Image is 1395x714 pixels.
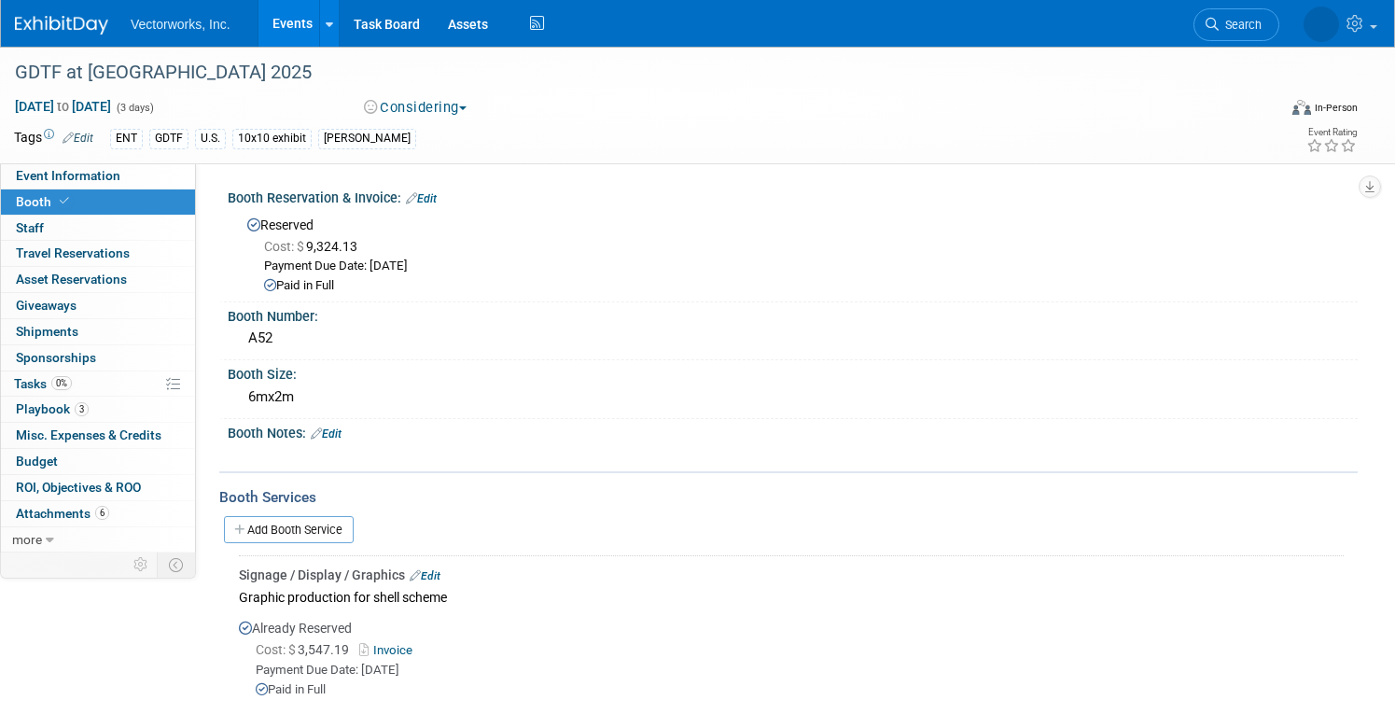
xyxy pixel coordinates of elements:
span: Tasks [14,376,72,391]
div: A52 [242,324,1344,353]
span: Cost: $ [256,642,298,657]
div: ENT [110,129,143,148]
a: Travel Reservations [1,241,195,266]
span: 3 [75,402,89,416]
span: Budget [16,454,58,469]
span: Vectorworks, Inc. [131,17,230,32]
div: GDTF at [GEOGRAPHIC_DATA] 2025 [8,56,1244,90]
div: Booth Size: [228,360,1358,384]
a: Search [1193,8,1279,41]
span: Sponsorships [16,350,96,365]
div: Event Rating [1306,128,1357,137]
a: Edit [406,192,437,205]
span: Search [1219,18,1262,32]
a: Invoice [359,643,420,657]
a: Edit [311,427,342,441]
span: 0% [51,376,72,390]
img: ExhibitDay [15,16,108,35]
div: Paid in Full [264,277,1344,295]
div: Payment Due Date: [DATE] [256,662,1344,679]
div: Paid in Full [256,681,1344,699]
span: Attachments [16,506,109,521]
div: [PERSON_NAME] [318,129,416,148]
div: 10x10 exhibit [232,129,312,148]
i: Booth reservation complete [60,196,69,206]
div: GDTF [149,129,188,148]
span: to [54,99,72,114]
td: Toggle Event Tabs [158,553,196,577]
span: ROI, Objectives & ROO [16,480,141,495]
div: Payment Due Date: [DATE] [264,258,1344,275]
a: ROI, Objectives & ROO [1,475,195,500]
span: 9,324.13 [264,239,365,254]
img: Format-Inperson.png [1292,100,1311,115]
a: Add Booth Service [224,516,354,543]
a: Asset Reservations [1,267,195,292]
div: Event Format [1157,97,1358,125]
span: Shipments [16,324,78,339]
a: more [1,527,195,553]
span: 6 [95,506,109,520]
a: Tasks0% [1,371,195,397]
a: Shipments [1,319,195,344]
div: U.S. [195,129,226,148]
td: Tags [14,128,93,149]
span: (3 days) [115,102,154,114]
span: Misc. Expenses & Credits [16,427,161,442]
a: Misc. Expenses & Credits [1,423,195,448]
button: Considering [357,98,474,118]
span: more [12,532,42,547]
div: Already Reserved [239,609,1344,714]
span: 3,547.19 [256,642,356,657]
a: Playbook3 [1,397,195,422]
td: Personalize Event Tab Strip [125,553,158,577]
span: Travel Reservations [16,245,130,260]
a: Staff [1,216,195,241]
div: Booth Notes: [228,419,1358,443]
div: In-Person [1314,101,1358,115]
a: Edit [63,132,93,145]
a: Sponsorships [1,345,195,371]
a: Attachments6 [1,501,195,526]
div: Signage / Display / Graphics [239,566,1344,584]
span: Staff [16,220,44,235]
img: Tania Arabian [1304,7,1339,42]
div: 6mx2m [242,383,1344,412]
span: Asset Reservations [16,272,127,287]
div: Graphic production for shell scheme [239,584,1344,609]
span: Cost: $ [264,239,306,254]
div: Booth Reservation & Invoice: [228,184,1358,208]
div: Reserved [242,211,1344,295]
a: Giveaways [1,293,195,318]
a: Event Information [1,163,195,189]
div: Booth Services [219,487,1358,508]
div: Booth Number: [228,302,1358,326]
span: Event Information [16,168,120,183]
a: Booth [1,189,195,215]
span: Booth [16,194,73,209]
a: Budget [1,449,195,474]
span: Giveaways [16,298,77,313]
span: Playbook [16,401,89,416]
a: Edit [410,569,440,582]
span: [DATE] [DATE] [14,98,112,115]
